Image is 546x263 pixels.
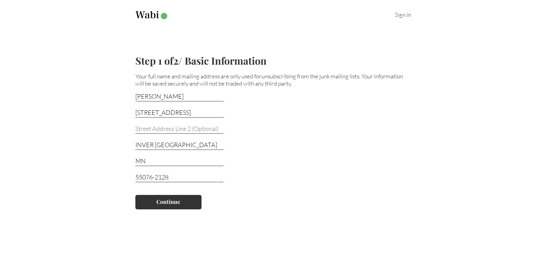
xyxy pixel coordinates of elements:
p: Your full name and mailing address are only used for . Your information will be saved securely an... [135,73,411,87]
input: City [135,141,224,150]
input: Zip Code [135,173,224,182]
img: Wabi [135,11,169,20]
h2: Step 1 of 2 / Basic Information [135,54,411,67]
span: unsubscribing from the junk mailing lists [261,73,359,80]
input: State [135,157,224,166]
a: Sign in [395,11,411,18]
input: Full Name [135,92,224,101]
input: Street Address Line 2 (Optional) [135,125,224,134]
input: Street Address Line 1 [135,109,224,118]
button: Continue [135,195,202,209]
